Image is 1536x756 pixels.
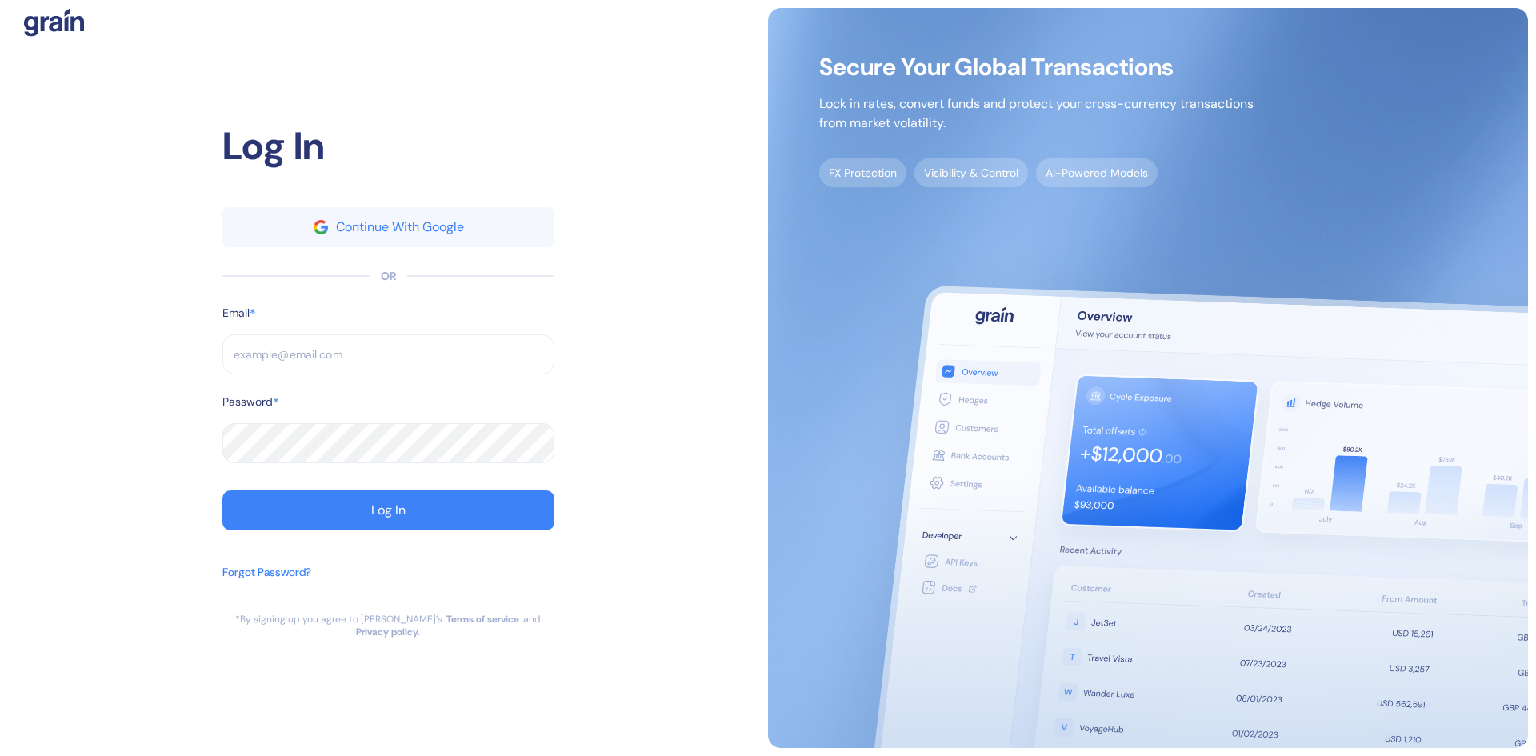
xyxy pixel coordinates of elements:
[819,158,906,187] span: FX Protection
[24,8,84,37] img: logo
[222,334,554,374] input: example@email.com
[914,158,1028,187] span: Visibility & Control
[381,268,396,285] div: OR
[523,613,541,626] div: and
[819,94,1254,133] p: Lock in rates, convert funds and protect your cross-currency transactions from market volatility.
[222,490,554,530] button: Log In
[336,221,464,234] div: Continue With Google
[235,613,442,626] div: *By signing up you agree to [PERSON_NAME]’s
[1036,158,1158,187] span: AI-Powered Models
[222,118,554,175] div: Log In
[222,305,250,322] label: Email
[314,220,328,234] img: google
[222,394,273,410] label: Password
[768,8,1528,748] img: signup-main-image
[222,207,554,247] button: googleContinue With Google
[222,564,311,581] div: Forgot Password?
[356,626,420,638] a: Privacy policy.
[222,556,311,613] button: Forgot Password?
[819,59,1254,75] span: Secure Your Global Transactions
[371,504,406,517] div: Log In
[446,613,519,626] a: Terms of service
